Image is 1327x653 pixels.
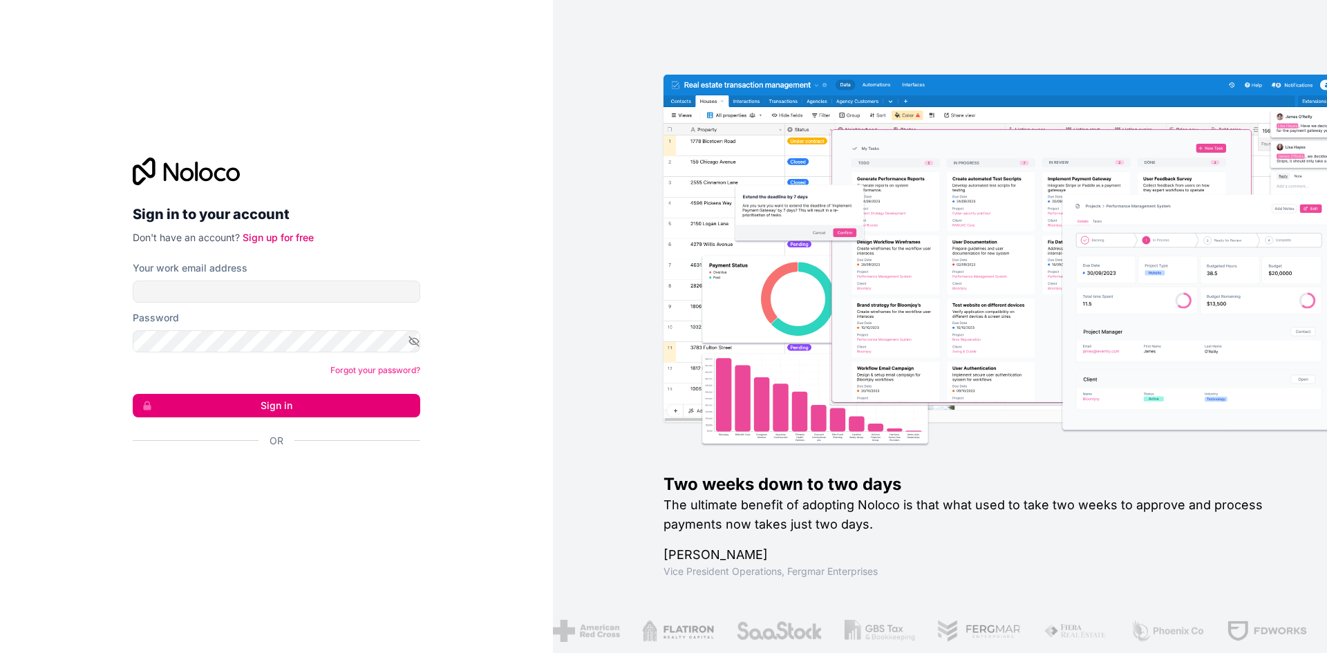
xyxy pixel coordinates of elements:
[133,281,420,303] input: Email address
[243,231,314,243] a: Sign up for free
[663,495,1283,534] h2: The ultimate benefit of adopting Noloco is that what used to take two weeks to approve and proces...
[133,394,420,417] button: Sign in
[663,565,1283,578] h1: Vice President Operations , Fergmar Enterprises
[330,365,420,375] a: Forgot your password?
[663,545,1283,565] h1: [PERSON_NAME]
[133,261,247,275] label: Your work email address
[663,473,1283,495] h1: Two weeks down to two days
[133,311,179,325] label: Password
[843,620,913,642] img: /assets/gbstax-C-GtDUiK.png
[935,620,1019,642] img: /assets/fergmar-CudnrXN5.png
[133,202,420,227] h2: Sign in to your account
[270,434,283,448] span: Or
[1042,620,1107,642] img: /assets/fiera-fwj2N5v4.png
[640,620,711,642] img: /assets/flatiron-C8eUkumj.png
[1225,620,1306,642] img: /assets/fdworks-Bi04fVtw.png
[133,330,420,352] input: Password
[1128,620,1203,642] img: /assets/phoenix-BREaitsQ.png
[734,620,821,642] img: /assets/saastock-C6Zbiodz.png
[551,620,618,642] img: /assets/american-red-cross-BAupjrZR.png
[133,231,240,243] span: Don't have an account?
